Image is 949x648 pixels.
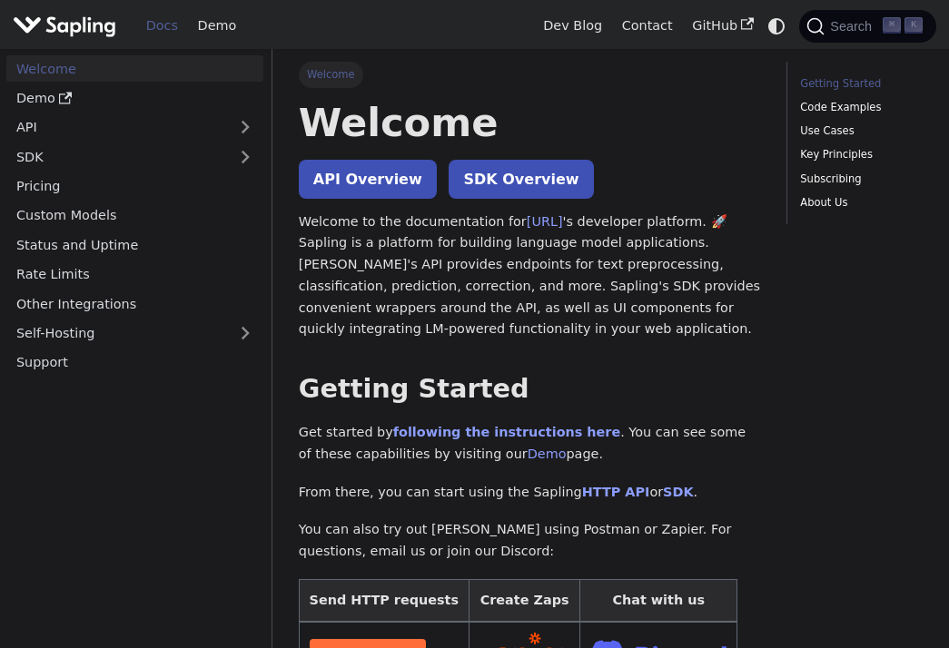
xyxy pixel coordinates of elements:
a: Demo [6,85,263,112]
button: Switch between dark and light mode (currently system mode) [764,13,790,39]
a: following the instructions here [393,425,620,439]
a: Pricing [6,173,263,200]
a: Status and Uptime [6,231,263,258]
a: Rate Limits [6,261,263,288]
a: Welcome [6,55,263,82]
a: SDK [6,143,227,170]
p: Get started by . You can see some of these capabilities by visiting our page. [299,422,760,466]
a: Other Integrations [6,290,263,317]
a: Demo [188,12,246,40]
a: Docs [136,12,188,40]
kbd: ⌘ [883,17,901,34]
a: Use Cases [800,123,916,140]
img: Sapling.ai [13,13,116,39]
a: Demo [528,447,567,461]
a: Subscribing [800,171,916,188]
a: Key Principles [800,146,916,163]
th: Send HTTP requests [299,579,469,622]
a: Code Examples [800,99,916,116]
button: Expand sidebar category 'SDK' [227,143,263,170]
a: Custom Models [6,202,263,229]
a: Contact [612,12,683,40]
button: Search (Command+K) [799,10,935,43]
p: From there, you can start using the Sapling or . [299,482,760,504]
a: API [6,114,227,141]
p: You can also try out [PERSON_NAME] using Postman or Zapier. For questions, email us or join our D... [299,519,760,563]
h2: Getting Started [299,373,760,406]
a: Support [6,349,263,376]
a: GitHub [682,12,763,40]
th: Create Zaps [469,579,580,622]
a: HTTP API [582,485,650,499]
a: Self-Hosting [6,320,263,347]
a: Sapling.ai [13,13,123,39]
kbd: K [905,17,923,34]
th: Chat with us [580,579,737,622]
a: SDK [663,485,693,499]
span: Search [825,19,883,34]
span: Welcome [299,62,363,87]
a: [URL] [527,214,563,229]
h1: Welcome [299,98,760,147]
a: API Overview [299,160,437,199]
button: Expand sidebar category 'API' [227,114,263,141]
nav: Breadcrumbs [299,62,760,87]
a: Getting Started [800,75,916,93]
a: SDK Overview [449,160,593,199]
a: Dev Blog [533,12,611,40]
a: About Us [800,194,916,211]
p: Welcome to the documentation for 's developer platform. 🚀 Sapling is a platform for building lang... [299,211,760,341]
